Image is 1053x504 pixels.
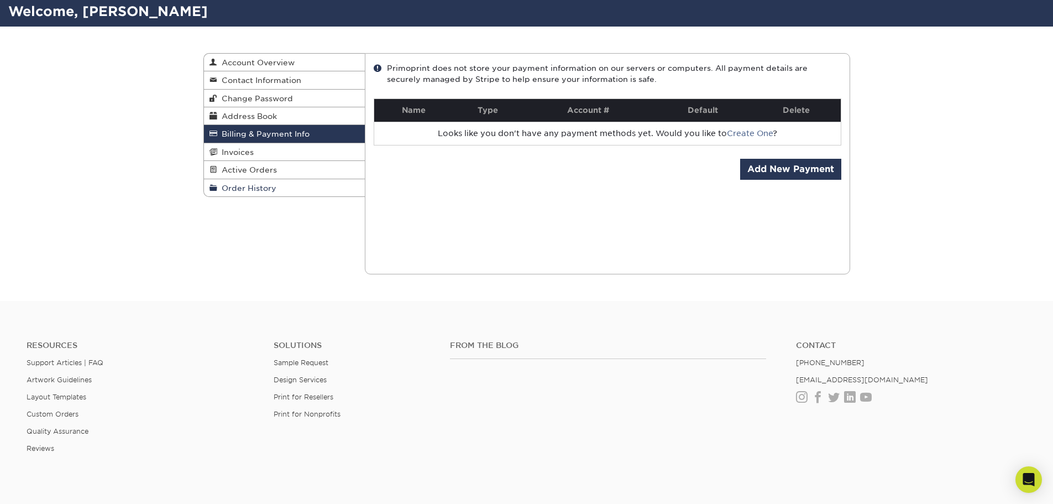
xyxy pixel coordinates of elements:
div: Open Intercom Messenger [1015,466,1042,493]
h4: From the Blog [450,341,766,350]
th: Type [453,99,522,122]
a: [PHONE_NUMBER] [796,358,865,367]
span: Contact Information [217,76,301,85]
a: Print for Resellers [274,393,333,401]
h4: Resources [27,341,257,350]
th: Account # [522,99,654,122]
td: Looks like you don't have any payment methods yet. Would you like to ? [374,122,841,145]
a: Change Password [204,90,365,107]
a: Contact [796,341,1026,350]
th: Delete [752,99,840,122]
a: Design Services [274,376,327,384]
a: Order History [204,179,365,196]
span: Order History [217,184,276,193]
a: Print for Nonprofits [274,410,340,418]
a: Account Overview [204,54,365,71]
span: Billing & Payment Info [217,129,310,138]
div: Primoprint does not store your payment information on our servers or computers. All payment detai... [374,63,841,85]
a: Custom Orders [27,410,78,418]
a: Invoices [204,143,365,161]
span: Active Orders [217,165,277,174]
th: Default [654,99,752,122]
a: [EMAIL_ADDRESS][DOMAIN_NAME] [796,376,928,384]
a: Artwork Guidelines [27,376,92,384]
span: Account Overview [217,58,295,67]
a: Add New Payment [740,159,841,180]
a: Layout Templates [27,393,86,401]
a: Support Articles | FAQ [27,358,103,367]
a: Create One [727,129,773,138]
th: Name [374,99,453,122]
a: Active Orders [204,161,365,179]
a: Billing & Payment Info [204,125,365,143]
a: Contact Information [204,71,365,89]
span: Change Password [217,94,293,103]
span: Address Book [217,112,277,121]
a: Reviews [27,444,54,453]
h4: Solutions [274,341,433,350]
a: Quality Assurance [27,427,88,435]
span: Invoices [217,148,254,157]
a: Sample Request [274,358,328,367]
a: Address Book [204,107,365,125]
